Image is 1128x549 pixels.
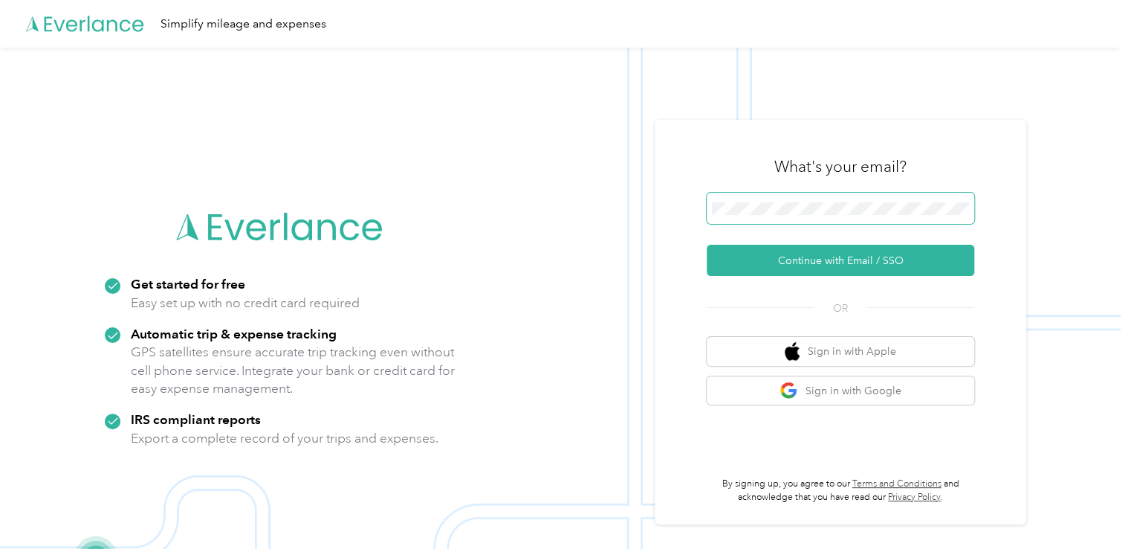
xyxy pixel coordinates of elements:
a: Privacy Policy [888,492,941,503]
strong: Automatic trip & expense tracking [131,326,337,341]
button: google logoSign in with Google [707,376,974,405]
button: apple logoSign in with Apple [707,337,974,366]
p: GPS satellites ensure accurate trip tracking even without cell phone service. Integrate your bank... [131,343,456,398]
div: Simplify mileage and expenses [161,15,326,33]
p: By signing up, you agree to our and acknowledge that you have read our . [707,478,974,504]
strong: IRS compliant reports [131,411,261,427]
p: Export a complete record of your trips and expenses. [131,429,438,448]
p: Easy set up with no credit card required [131,294,360,312]
strong: Get started for free [131,276,245,292]
button: Continue with Email / SSO [707,245,974,276]
img: google logo [779,382,798,400]
a: Terms and Conditions [852,478,941,489]
img: apple logo [785,342,800,361]
span: OR [814,301,866,316]
h3: What's your email? [774,156,907,177]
